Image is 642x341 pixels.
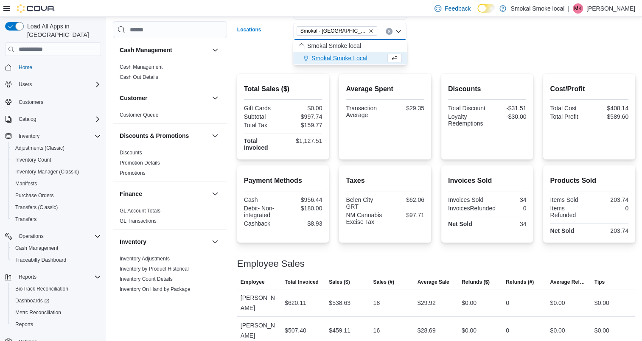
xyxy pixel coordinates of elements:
[12,296,53,306] a: Dashboards
[244,205,281,218] div: Debit- Non-integrated
[12,143,101,153] span: Adjustments (Classic)
[113,110,227,123] div: Customer
[12,243,62,253] a: Cash Management
[368,28,373,34] button: Remove Smokal - Socorro from selection in this group
[386,28,392,35] button: Clear input
[448,176,527,186] h2: Invoices Sold
[244,84,322,94] h2: Total Sales ($)
[120,112,158,118] a: Customer Queue
[120,64,163,70] a: Cash Management
[8,319,104,330] button: Reports
[448,84,527,94] h2: Discounts
[550,176,628,186] h2: Products Sold
[573,3,583,14] div: Mike Kennedy
[346,212,383,225] div: NM Cannabis Excise Tax
[499,205,526,212] div: 0
[244,105,281,112] div: Gift Cards
[506,325,509,335] div: 0
[120,276,173,282] span: Inventory Count Details
[15,145,64,151] span: Adjustments (Classic)
[2,271,104,283] button: Reports
[120,160,160,166] a: Promotion Details
[15,157,51,163] span: Inventory Count
[8,295,104,307] a: Dashboards
[120,131,189,140] h3: Discounts & Promotions
[550,196,587,203] div: Items Sold
[19,274,36,280] span: Reports
[550,84,628,94] h2: Cost/Profit
[594,298,609,308] div: $0.00
[346,176,424,186] h2: Taxes
[12,307,64,318] a: Metrc Reconciliation
[244,113,281,120] div: Subtotal
[8,142,104,154] button: Adjustments (Classic)
[12,179,101,189] span: Manifests
[120,149,142,156] span: Discounts
[12,319,36,330] a: Reports
[293,40,407,52] button: Smokal Smoke local
[120,150,142,156] a: Discounts
[285,113,322,120] div: $997.74
[387,212,424,218] div: $97.71
[8,166,104,178] button: Inventory Manager (Classic)
[15,257,66,263] span: Traceabilty Dashboard
[12,190,57,201] a: Purchase Orders
[418,325,436,335] div: $28.69
[373,325,380,335] div: 16
[244,196,281,203] div: Cash
[594,325,609,335] div: $0.00
[574,3,582,14] span: MK
[489,113,526,120] div: -$30.00
[2,78,104,90] button: Users
[293,52,407,64] button: Smokal Smoke Local
[19,99,43,106] span: Customers
[113,206,227,229] div: Finance
[12,255,101,265] span: Traceabilty Dashboard
[373,298,380,308] div: 18
[12,167,101,177] span: Inventory Manager (Classic)
[311,54,367,62] span: Smokal Smoke Local
[120,131,208,140] button: Discounts & Promotions
[12,214,40,224] a: Transfers
[12,284,101,294] span: BioTrack Reconciliation
[120,218,157,224] a: GL Transactions
[550,279,587,285] span: Average Refund
[489,105,526,112] div: -$31.51
[15,62,101,73] span: Home
[297,26,377,36] span: Smokal - Socorro
[15,245,58,252] span: Cash Management
[120,170,146,176] a: Promotions
[210,45,220,55] button: Cash Management
[120,159,160,166] span: Promotion Details
[387,105,424,112] div: $29.35
[285,298,306,308] div: $620.11
[329,298,350,308] div: $538.63
[244,176,322,186] h2: Payment Methods
[120,46,172,54] h3: Cash Management
[387,196,424,203] div: $62.06
[448,196,485,203] div: Invoices Sold
[15,272,40,282] button: Reports
[448,221,472,227] strong: Net Sold
[594,279,605,285] span: Tips
[241,279,265,285] span: Employee
[244,220,281,227] div: Cashback
[591,113,628,120] div: $589.60
[12,190,101,201] span: Purchase Orders
[15,79,101,89] span: Users
[113,62,227,86] div: Cash Management
[120,238,208,246] button: Inventory
[550,113,587,120] div: Total Profit
[2,113,104,125] button: Catalog
[8,178,104,190] button: Manifests
[120,255,170,262] span: Inventory Adjustments
[19,233,44,240] span: Operations
[15,285,68,292] span: BioTrack Reconciliation
[550,205,587,218] div: Items Refunded
[244,137,268,151] strong: Total Invoiced
[489,221,526,227] div: 34
[12,179,40,189] a: Manifests
[120,74,158,80] a: Cash Out Details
